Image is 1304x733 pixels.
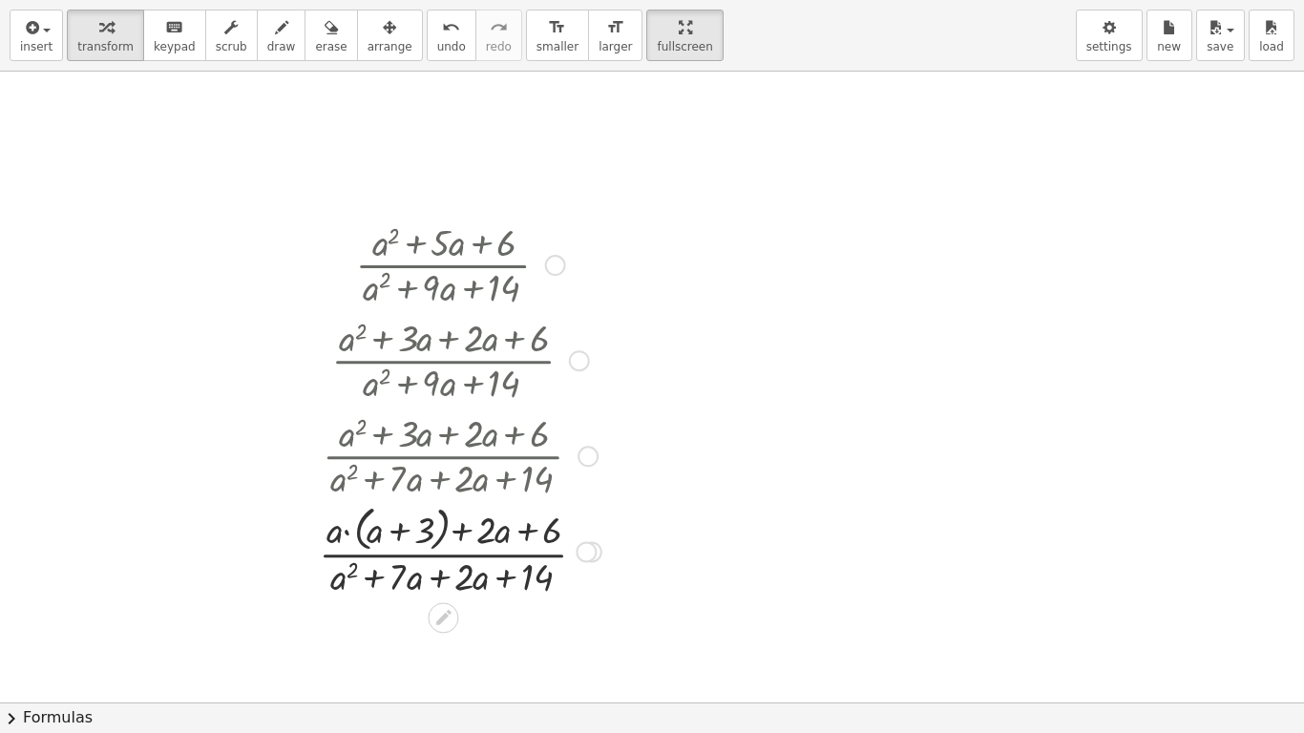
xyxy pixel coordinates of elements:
i: undo [442,16,460,39]
button: fullscreen [646,10,723,61]
button: undoundo [427,10,476,61]
button: scrub [205,10,258,61]
div: Edit math [428,602,458,633]
span: transform [77,40,134,53]
button: new [1146,10,1192,61]
span: redo [486,40,512,53]
span: insert [20,40,53,53]
i: format_size [606,16,624,39]
button: arrange [357,10,423,61]
i: keyboard [165,16,183,39]
span: keypad [154,40,196,53]
button: settings [1076,10,1143,61]
button: transform [67,10,144,61]
span: scrub [216,40,247,53]
button: keyboardkeypad [143,10,206,61]
button: erase [305,10,357,61]
span: smaller [536,40,578,53]
button: format_sizesmaller [526,10,589,61]
span: larger [599,40,632,53]
span: save [1207,40,1233,53]
span: load [1259,40,1284,53]
span: erase [315,40,347,53]
span: settings [1086,40,1132,53]
span: undo [437,40,466,53]
button: draw [257,10,306,61]
i: format_size [548,16,566,39]
button: format_sizelarger [588,10,642,61]
i: redo [490,16,508,39]
button: insert [10,10,63,61]
button: load [1249,10,1294,61]
span: draw [267,40,296,53]
span: fullscreen [657,40,712,53]
button: save [1196,10,1245,61]
button: redoredo [475,10,522,61]
span: new [1157,40,1181,53]
span: arrange [368,40,412,53]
